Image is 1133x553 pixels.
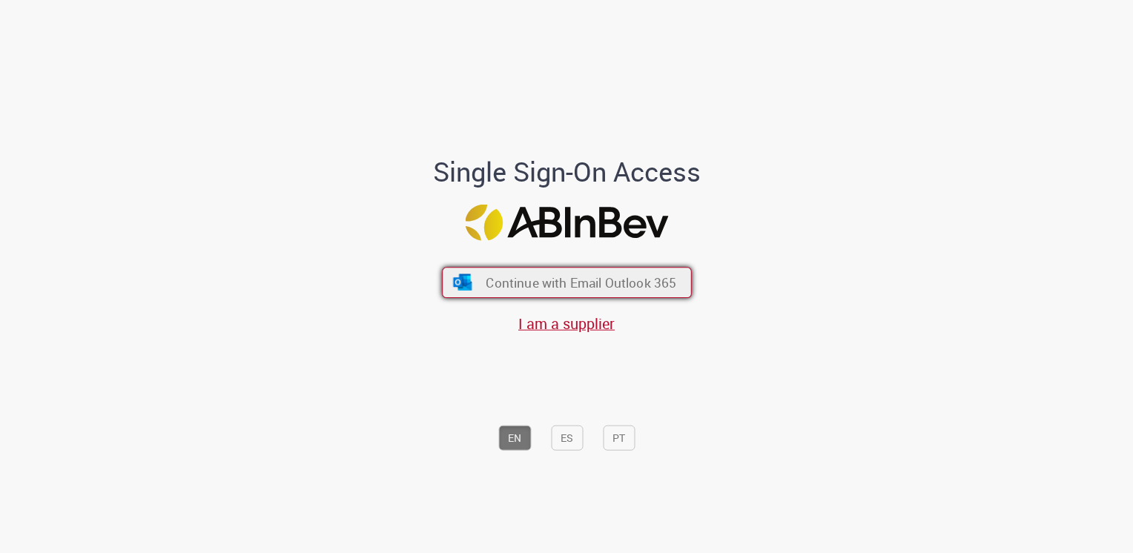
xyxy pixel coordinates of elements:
h1: Single Sign-On Access [361,157,773,187]
button: EN [498,425,531,450]
button: ES [551,425,583,450]
span: Continue with Email Outlook 365 [486,274,676,291]
button: ícone Azure/Microsoft 360 Continue with Email Outlook 365 [442,267,692,298]
a: I am a supplier [518,313,615,333]
button: PT [603,425,635,450]
img: Logo ABInBev [465,204,668,240]
img: ícone Azure/Microsoft 360 [452,274,473,290]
